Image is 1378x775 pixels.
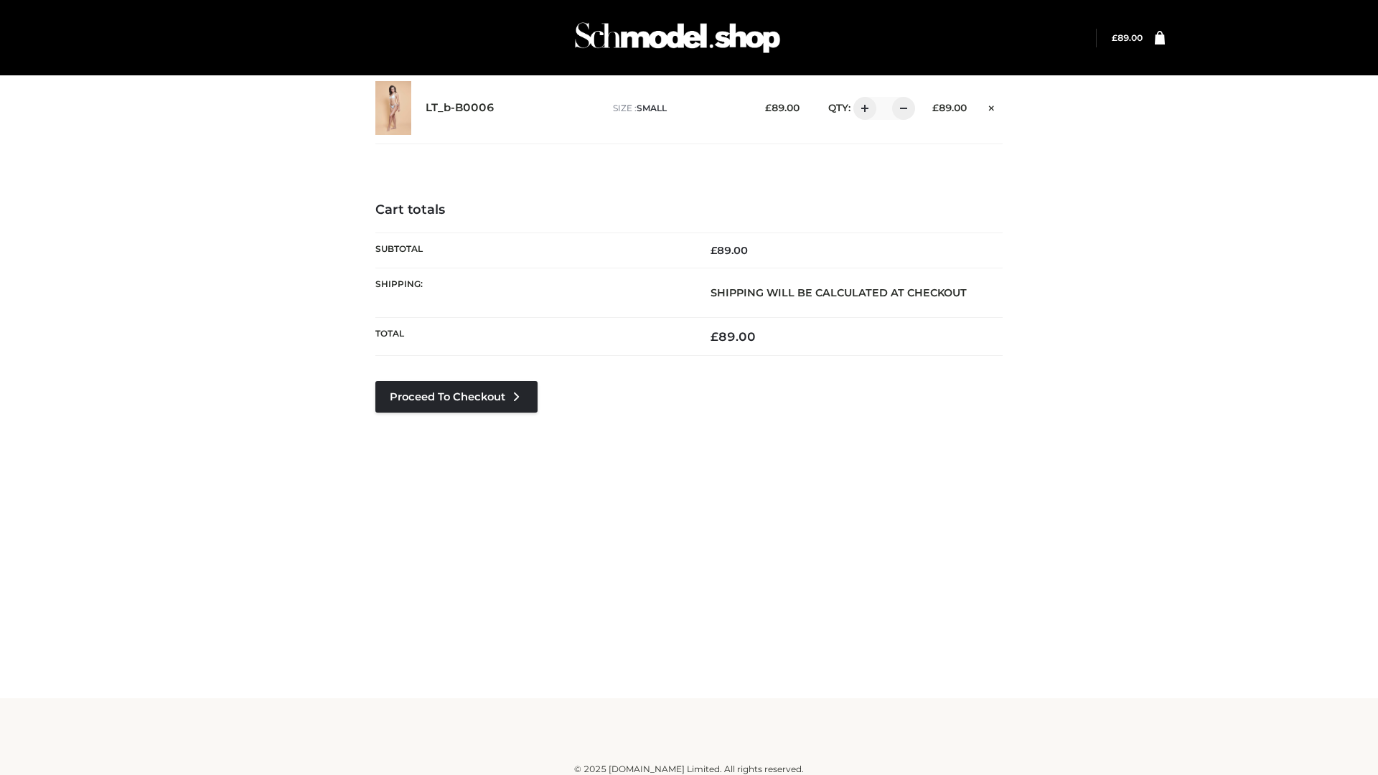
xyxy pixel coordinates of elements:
[711,244,748,257] bdi: 89.00
[1112,32,1117,43] span: £
[570,9,785,66] img: Schmodel Admin 964
[711,329,718,344] span: £
[711,244,717,257] span: £
[637,103,667,113] span: SMALL
[711,286,967,299] strong: Shipping will be calculated at checkout
[981,97,1003,116] a: Remove this item
[375,268,689,317] th: Shipping:
[375,381,538,413] a: Proceed to Checkout
[765,102,800,113] bdi: 89.00
[932,102,939,113] span: £
[375,232,689,268] th: Subtotal
[1112,32,1143,43] a: £89.00
[1112,32,1143,43] bdi: 89.00
[375,81,411,135] img: LT_b-B0006 - SMALL
[814,97,910,120] div: QTY:
[932,102,967,113] bdi: 89.00
[711,329,756,344] bdi: 89.00
[375,318,689,356] th: Total
[765,102,772,113] span: £
[613,102,743,115] p: size :
[375,202,1003,218] h4: Cart totals
[426,101,495,115] a: LT_b-B0006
